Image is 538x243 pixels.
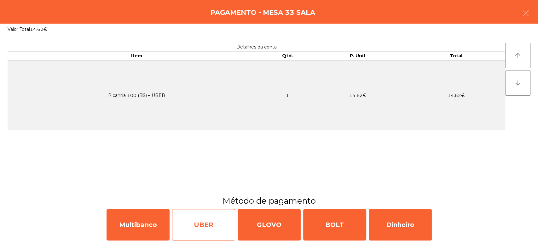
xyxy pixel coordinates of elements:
div: BOLT [303,209,366,240]
button: arrow_downward [505,71,530,96]
div: UBER [172,209,235,240]
span: Detalhes da conta [236,44,277,50]
h4: Pagamento - Mesa 33 Sala [210,8,315,17]
th: P. Unit [309,52,407,60]
span: Valor Total [8,26,30,32]
th: Qtd. [266,52,309,60]
td: 1 [266,60,309,130]
button: arrow_upward [505,43,530,68]
i: arrow_upward [514,52,522,59]
th: Item [8,52,266,60]
div: Multibanco [107,209,170,240]
div: GLOVO [238,209,301,240]
td: 14.62€ [309,60,407,130]
td: 14.62€ [407,60,505,130]
i: arrow_downward [514,79,522,87]
th: Total [407,52,505,60]
td: Picanha 100 (BS) – UBER [8,60,266,130]
div: Dinheiro [369,209,432,240]
span: 14.62€ [30,26,47,32]
h3: Método de pagamento [5,195,533,206]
